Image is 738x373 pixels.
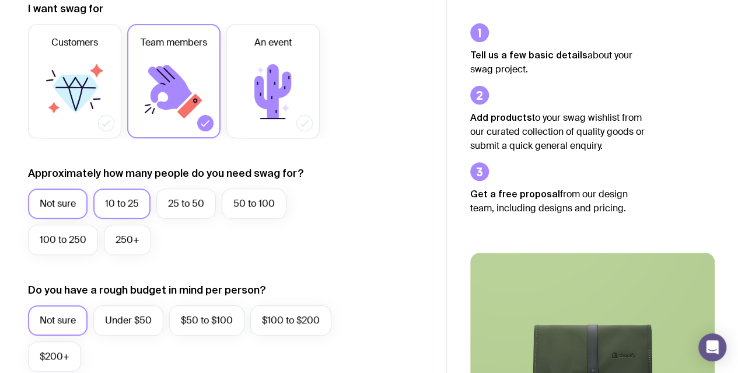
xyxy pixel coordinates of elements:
[250,305,331,336] label: $100 to $200
[254,36,292,50] span: An event
[222,189,286,219] label: 50 to 100
[28,305,88,336] label: Not sure
[470,189,560,199] strong: Get a free proposal
[28,2,103,16] label: I want swag for
[470,110,645,153] p: to your swag wishlist from our curated collection of quality goods or submit a quick general enqu...
[28,225,98,255] label: 100 to 250
[28,283,266,297] label: Do you have a rough budget in mind per person?
[169,305,244,336] label: $50 to $100
[104,225,151,255] label: 250+
[156,189,216,219] label: 25 to 50
[470,50,587,60] strong: Tell us a few basic details
[141,36,207,50] span: Team members
[93,305,163,336] label: Under $50
[28,189,88,219] label: Not sure
[470,48,645,76] p: about your swag project.
[51,36,98,50] span: Customers
[470,187,645,215] p: from our design team, including designs and pricing.
[28,341,81,372] label: $200+
[698,333,726,361] div: Open Intercom Messenger
[28,166,304,180] label: Approximately how many people do you need swag for?
[93,189,151,219] label: 10 to 25
[470,112,532,123] strong: Add products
